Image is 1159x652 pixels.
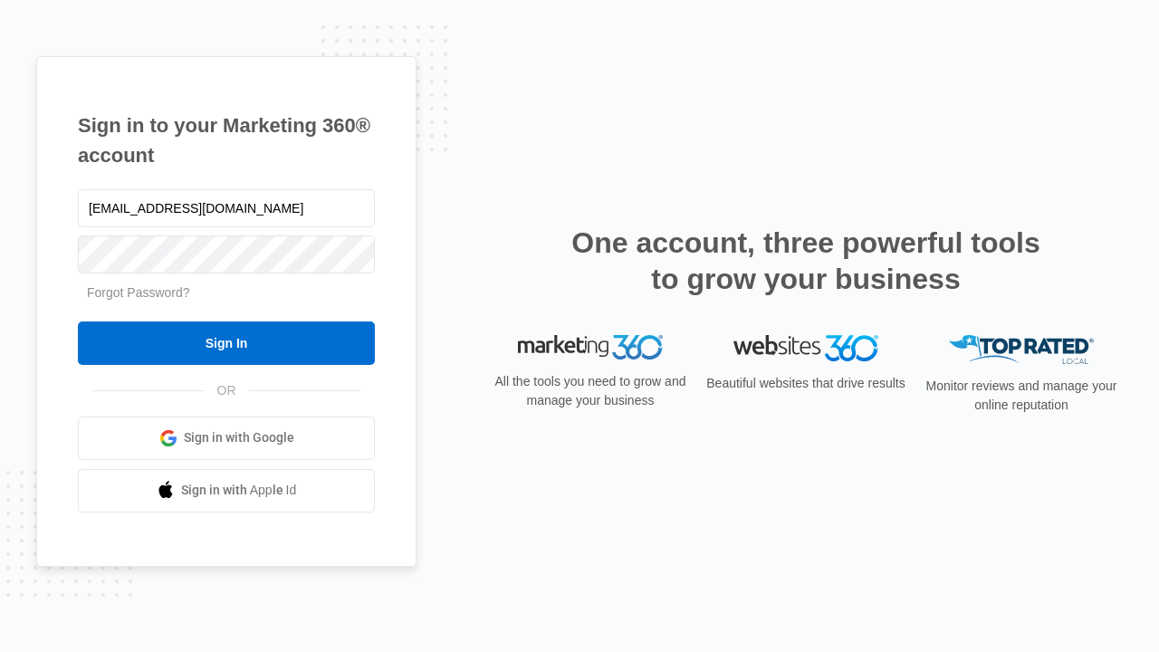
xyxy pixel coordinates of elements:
[733,335,878,361] img: Websites 360
[489,372,692,410] p: All the tools you need to grow and manage your business
[949,335,1094,365] img: Top Rated Local
[87,285,190,300] a: Forgot Password?
[78,321,375,365] input: Sign In
[78,417,375,460] a: Sign in with Google
[920,377,1123,415] p: Monitor reviews and manage your online reputation
[78,110,375,170] h1: Sign in to your Marketing 360® account
[78,469,375,513] a: Sign in with Apple Id
[566,225,1046,297] h2: One account, three powerful tools to grow your business
[704,374,907,393] p: Beautiful websites that drive results
[181,481,297,500] span: Sign in with Apple Id
[184,428,294,447] span: Sign in with Google
[205,381,249,400] span: OR
[518,335,663,360] img: Marketing 360
[78,189,375,227] input: Email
